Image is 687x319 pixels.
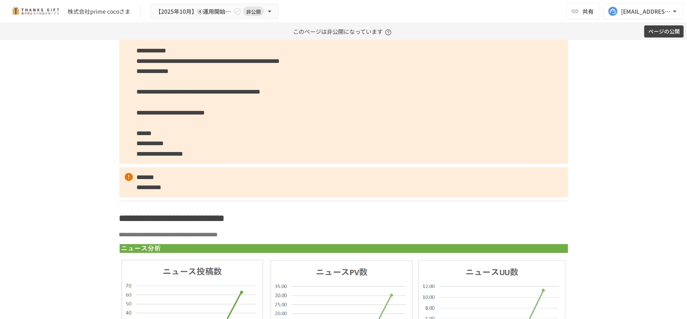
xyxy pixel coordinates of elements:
[10,5,61,18] img: mMP1OxWUAhQbsRWCurg7vIHe5HqDpP7qZo7fRoNLXQh
[566,3,600,19] button: 共有
[582,7,594,16] span: 共有
[644,25,684,38] button: ページの公開
[68,7,130,16] div: 株式会社prime cocoさま
[293,23,394,40] p: このページは非公開になっています
[603,3,684,19] button: [EMAIL_ADDRESS][DOMAIN_NAME]
[621,6,671,17] div: [EMAIL_ADDRESS][DOMAIN_NAME]
[150,4,279,19] button: 【2025年10月】④運用開始後1回目 振り返りMTG非公開
[243,7,264,16] span: 非公開
[155,6,232,17] span: 【2025年10月】④運用開始後1回目 振り返りMTG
